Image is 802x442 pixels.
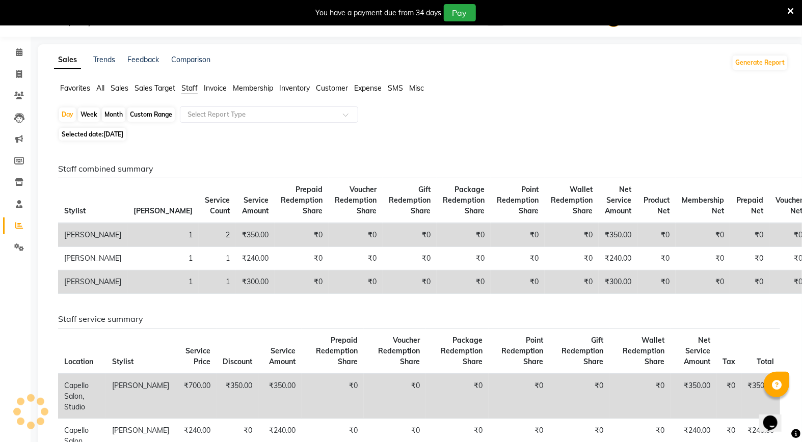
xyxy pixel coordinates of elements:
td: ₹0 [275,270,329,294]
td: ₹0 [676,223,730,247]
td: ₹0 [489,374,549,419]
td: ₹300.00 [599,270,637,294]
td: ₹0 [545,223,599,247]
td: ₹350.00 [671,374,716,419]
td: ₹350.00 [236,223,275,247]
td: ₹0 [637,247,676,270]
td: 1 [199,270,236,294]
iframe: chat widget [759,401,792,432]
div: Custom Range [127,107,175,122]
td: ₹0 [716,374,741,419]
span: Stylist [64,206,86,215]
span: Gift Redemption Share [389,185,431,215]
button: Generate Report [733,56,787,70]
span: Membership [233,84,273,93]
td: 1 [127,270,199,294]
td: ₹350.00 [258,374,302,419]
td: ₹0 [364,374,426,419]
td: ₹0 [491,247,545,270]
td: [PERSON_NAME] [58,247,127,270]
span: Selected date: [59,128,126,141]
td: 1 [199,247,236,270]
span: Wallet Redemption Share [623,336,665,366]
td: ₹0 [637,270,676,294]
h6: Staff service summary [58,314,780,324]
td: [PERSON_NAME] [106,374,175,419]
span: Net Service Amount [605,185,631,215]
td: ₹0 [545,247,599,270]
span: Package Redemption Share [443,185,485,215]
td: 1 [127,223,199,247]
td: ₹0 [730,247,769,270]
td: ₹0 [383,223,437,247]
td: ₹0 [302,374,364,419]
span: Gift Redemption Share [562,336,603,366]
span: Location [64,357,93,366]
span: Product Net [644,196,670,215]
td: ₹0 [383,270,437,294]
span: Service Count [205,196,230,215]
td: ₹0 [329,270,383,294]
span: Sales Target [135,84,175,93]
td: Capello Salon, Studio [58,374,106,419]
a: Sales [54,51,81,69]
td: ₹0 [730,270,769,294]
td: ₹0 [545,270,599,294]
span: Prepaid Net [736,196,763,215]
td: ₹0 [437,270,491,294]
td: ₹0 [275,223,329,247]
button: Pay [444,4,476,21]
td: ₹0 [676,270,730,294]
td: 2 [199,223,236,247]
span: Sales [111,84,128,93]
span: Staff [181,84,198,93]
td: ₹0 [491,223,545,247]
span: [DATE] [103,130,123,138]
span: Service Amount [242,196,269,215]
span: Voucher Redemption Share [335,185,377,215]
span: Voucher Redemption Share [378,336,420,366]
td: ₹0 [637,223,676,247]
div: Week [78,107,100,122]
span: Point Redemption Share [501,336,543,366]
span: Inventory [279,84,310,93]
span: Point Redemption Share [497,185,539,215]
span: Stylist [112,357,133,366]
td: ₹240.00 [236,247,275,270]
td: ₹0 [676,247,730,270]
span: SMS [388,84,403,93]
a: Feedback [127,55,159,64]
a: Trends [93,55,115,64]
span: All [96,84,104,93]
span: Prepaid Redemption Share [316,336,358,366]
td: ₹0 [437,223,491,247]
span: [PERSON_NAME] [133,206,193,215]
span: Net Service Amount [684,336,710,366]
td: ₹0 [437,247,491,270]
td: ₹0 [491,270,545,294]
span: Customer [316,84,348,93]
td: [PERSON_NAME] [58,223,127,247]
td: ₹0 [383,247,437,270]
span: Favorites [60,84,90,93]
td: ₹350.00 [217,374,258,419]
span: Total [757,357,774,366]
td: ₹0 [730,223,769,247]
span: Tax [723,357,735,366]
td: ₹0 [329,223,383,247]
td: ₹0 [275,247,329,270]
h6: Staff combined summary [58,164,780,174]
td: [PERSON_NAME] [58,270,127,294]
a: Comparison [171,55,210,64]
td: ₹350.00 [599,223,637,247]
div: Month [102,107,125,122]
span: Package Redemption Share [441,336,483,366]
td: ₹350.00 [741,374,780,419]
td: ₹0 [549,374,609,419]
span: Service Price [185,346,210,366]
td: ₹0 [329,247,383,270]
td: ₹700.00 [175,374,217,419]
span: Discount [223,357,252,366]
span: Prepaid Redemption Share [281,185,323,215]
div: Day [59,107,76,122]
